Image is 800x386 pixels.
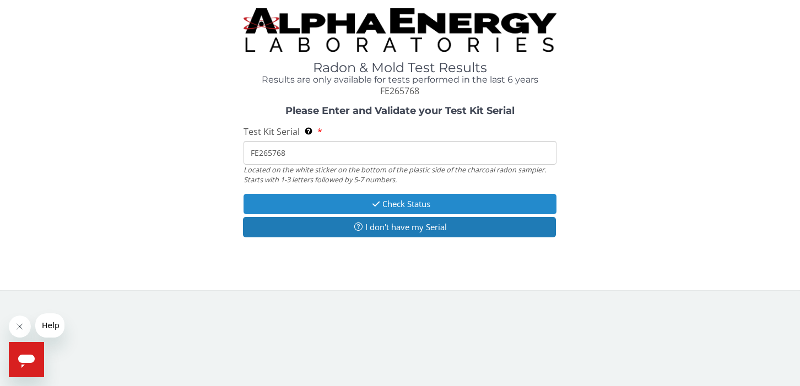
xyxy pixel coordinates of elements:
img: TightCrop.jpg [244,8,557,52]
iframe: Close message [9,316,31,338]
iframe: Message from company [35,313,64,338]
span: Test Kit Serial [244,126,300,138]
span: FE265768 [380,85,419,97]
button: I don't have my Serial [243,217,556,237]
div: Located on the white sticker on the bottom of the plastic side of the charcoal radon sampler. Sta... [244,165,557,185]
button: Check Status [244,194,557,214]
iframe: Button to launch messaging window [9,342,44,377]
strong: Please Enter and Validate your Test Kit Serial [285,105,515,117]
h1: Radon & Mold Test Results [244,61,557,75]
h4: Results are only available for tests performed in the last 6 years [244,75,557,85]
